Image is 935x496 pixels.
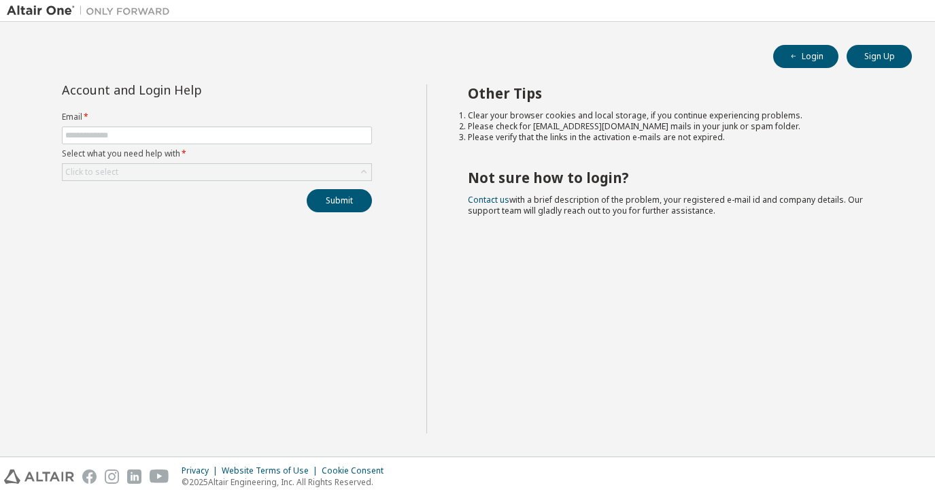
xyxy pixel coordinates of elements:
label: Select what you need help with [62,148,372,159]
img: linkedin.svg [127,469,141,484]
a: Contact us [468,194,509,205]
div: Cookie Consent [322,465,392,476]
div: Click to select [65,167,118,178]
img: youtube.svg [150,469,169,484]
div: Click to select [63,164,371,180]
button: Sign Up [847,45,912,68]
label: Email [62,112,372,122]
h2: Not sure how to login? [468,169,887,186]
img: Altair One [7,4,177,18]
li: Clear your browser cookies and local storage, if you continue experiencing problems. [468,110,887,121]
li: Please check for [EMAIL_ADDRESS][DOMAIN_NAME] mails in your junk or spam folder. [468,121,887,132]
button: Submit [307,189,372,212]
p: © 2025 Altair Engineering, Inc. All Rights Reserved. [182,476,392,488]
div: Website Terms of Use [222,465,322,476]
img: altair_logo.svg [4,469,74,484]
span: with a brief description of the problem, your registered e-mail id and company details. Our suppo... [468,194,863,216]
img: instagram.svg [105,469,119,484]
h2: Other Tips [468,84,887,102]
div: Privacy [182,465,222,476]
img: facebook.svg [82,469,97,484]
button: Login [773,45,838,68]
div: Account and Login Help [62,84,310,95]
li: Please verify that the links in the activation e-mails are not expired. [468,132,887,143]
